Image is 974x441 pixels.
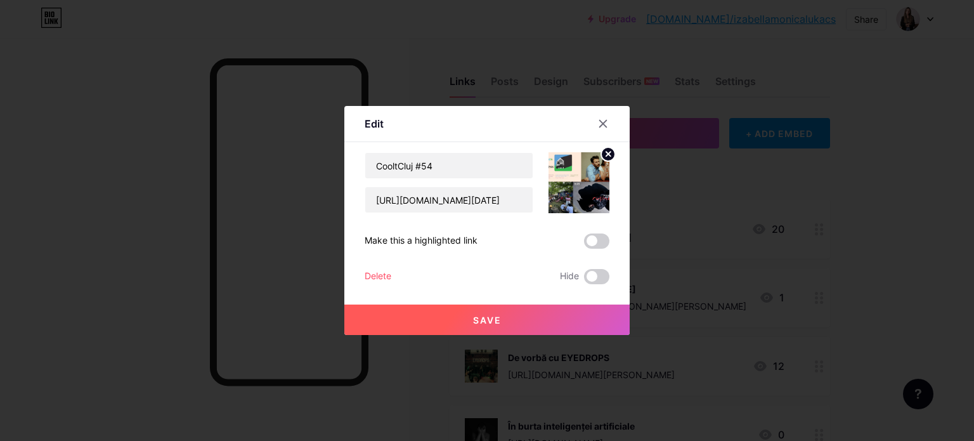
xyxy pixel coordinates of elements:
button: Save [344,305,630,335]
div: Delete [365,269,391,284]
span: Save [473,315,502,326]
div: Edit [365,116,384,131]
input: URL [365,187,533,213]
span: Hide [560,269,579,284]
img: link_thumbnail [549,152,609,213]
input: Title [365,153,533,178]
div: Make this a highlighted link [365,234,477,249]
